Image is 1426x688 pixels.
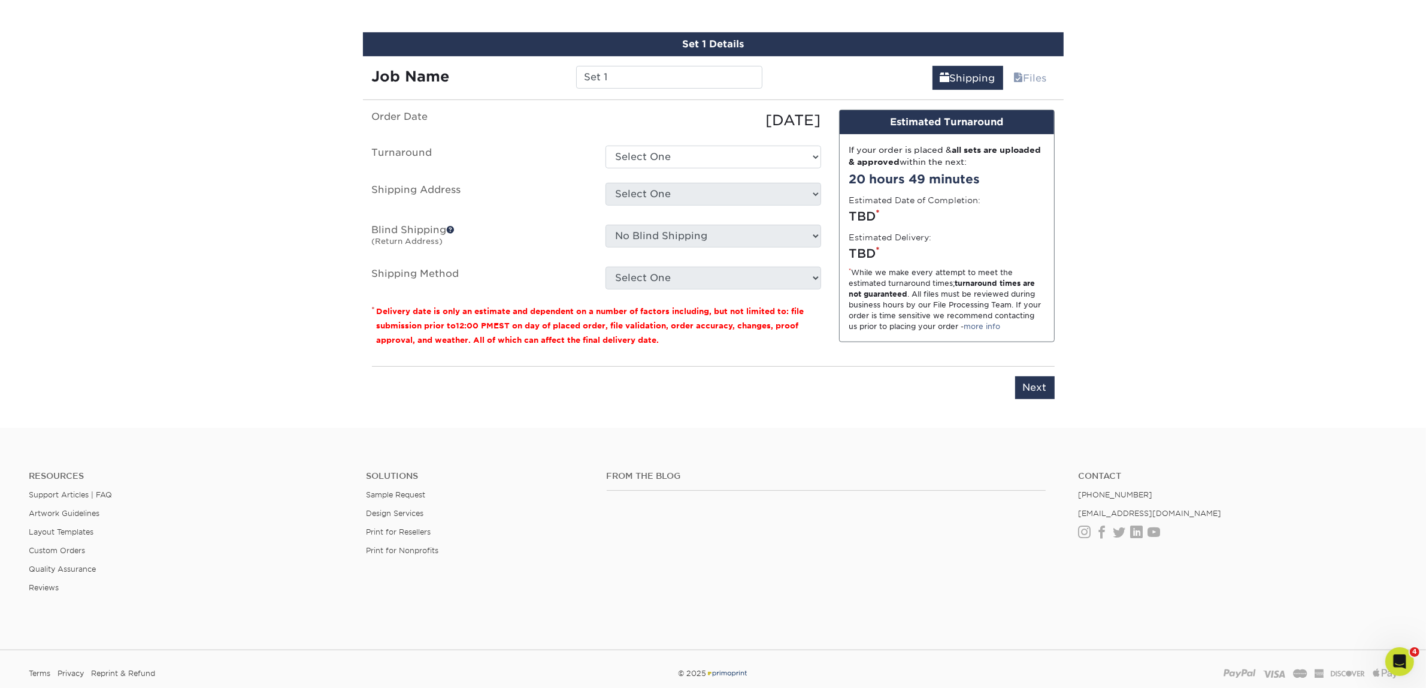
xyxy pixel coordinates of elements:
a: Terms [29,665,50,683]
div: © 2025 [482,665,944,683]
small: (Return Address) [372,237,443,246]
input: Enter a job name [576,66,762,89]
label: Turnaround [363,146,597,168]
a: Print for Nonprofits [366,546,438,555]
span: 12:00 PM [456,321,494,330]
a: Artwork Guidelines [29,509,99,518]
a: Print for Resellers [366,527,431,536]
a: [PHONE_NUMBER] [1078,490,1152,499]
a: [EMAIL_ADDRESS][DOMAIN_NAME] [1078,509,1221,518]
div: TBD [849,245,1044,262]
a: Contact [1078,471,1397,481]
div: TBD [849,207,1044,225]
a: Privacy [57,665,84,683]
small: Delivery date is only an estimate and dependent on a number of factors including, but not limited... [377,307,804,345]
label: Blind Shipping [363,225,597,252]
span: files [1014,73,1024,84]
label: Estimated Date of Completion: [849,194,981,206]
div: While we make every attempt to meet the estimated turnaround times; . All files must be reviewed ... [849,267,1044,332]
a: Files [1006,66,1055,90]
a: Reviews [29,583,59,592]
label: Estimated Delivery: [849,231,932,243]
a: more info [964,322,1001,331]
a: Custom Orders [29,546,85,555]
label: Shipping Method [363,267,597,289]
div: Estimated Turnaround [840,110,1054,134]
label: Shipping Address [363,183,597,210]
div: If your order is placed & within the next: [849,144,1044,168]
a: Quality Assurance [29,565,96,574]
img: Primoprint [706,669,748,678]
label: Order Date [363,110,597,131]
a: Design Services [366,509,423,518]
h4: Solutions [366,471,589,481]
span: shipping [940,73,950,84]
a: Reprint & Refund [91,665,155,683]
strong: Job Name [372,68,450,85]
div: 20 hours 49 minutes [849,170,1044,188]
h4: Resources [29,471,348,481]
a: Sample Request [366,490,425,499]
h4: From the Blog [607,471,1046,481]
span: 4 [1410,647,1419,657]
iframe: Intercom live chat [1385,647,1414,676]
div: [DATE] [597,110,830,131]
a: Shipping [932,66,1003,90]
a: Layout Templates [29,527,93,536]
input: Next [1015,376,1055,399]
a: Support Articles | FAQ [29,490,112,499]
div: Set 1 Details [363,32,1064,56]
